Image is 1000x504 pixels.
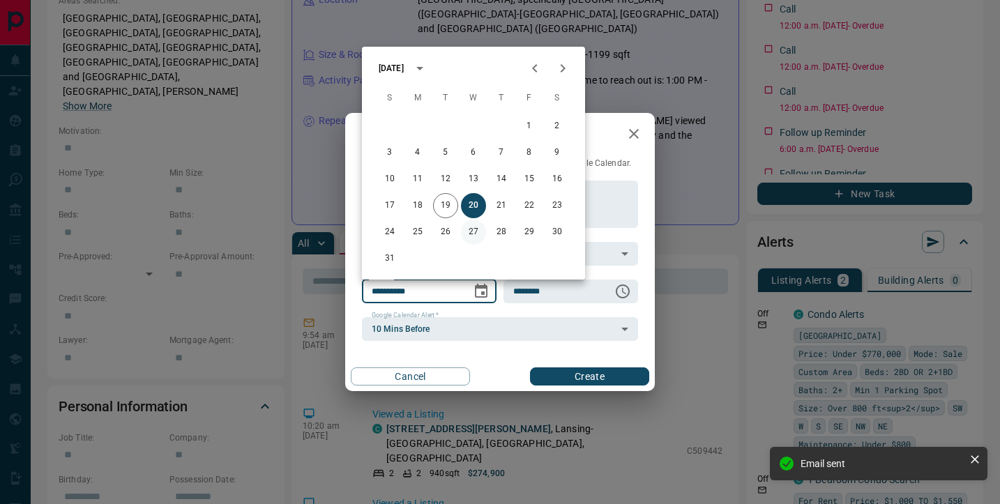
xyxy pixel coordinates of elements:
button: 15 [517,167,542,192]
div: 10 Mins Before [362,317,638,341]
button: Next month [549,54,577,82]
button: 13 [461,167,486,192]
button: 18 [405,193,430,218]
button: 1 [517,114,542,139]
button: 26 [433,220,458,245]
button: 29 [517,220,542,245]
button: 8 [517,140,542,165]
button: 12 [433,167,458,192]
button: 31 [377,246,402,271]
div: Email sent [801,458,964,469]
button: 2 [545,114,570,139]
button: 4 [405,140,430,165]
button: 7 [489,140,514,165]
button: 24 [377,220,402,245]
button: Cancel [351,367,470,385]
span: Tuesday [433,84,458,112]
button: 6 [461,140,486,165]
button: calendar view is open, switch to year view [408,56,432,80]
button: 9 [545,140,570,165]
span: Wednesday [461,84,486,112]
button: 11 [405,167,430,192]
div: [DATE] [379,62,404,75]
button: Choose time, selected time is 6:00 AM [609,277,637,305]
h2: New Task [345,113,440,158]
button: Create [530,367,649,385]
button: 30 [545,220,570,245]
label: Google Calendar Alert [372,311,439,320]
span: Monday [405,84,430,112]
button: 5 [433,140,458,165]
button: 27 [461,220,486,245]
button: Previous month [521,54,549,82]
button: 17 [377,193,402,218]
button: 3 [377,140,402,165]
button: 25 [405,220,430,245]
label: Time [513,273,531,282]
span: Sunday [377,84,402,112]
button: 23 [545,193,570,218]
button: 14 [489,167,514,192]
button: Choose date, selected date is Aug 20, 2025 [467,277,495,305]
button: 19 [433,193,458,218]
button: 10 [377,167,402,192]
button: 22 [517,193,542,218]
label: Date [372,273,389,282]
span: Saturday [545,84,570,112]
button: 21 [489,193,514,218]
span: Friday [517,84,542,112]
button: 28 [489,220,514,245]
button: 16 [545,167,570,192]
span: Thursday [489,84,514,112]
button: 20 [461,193,486,218]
